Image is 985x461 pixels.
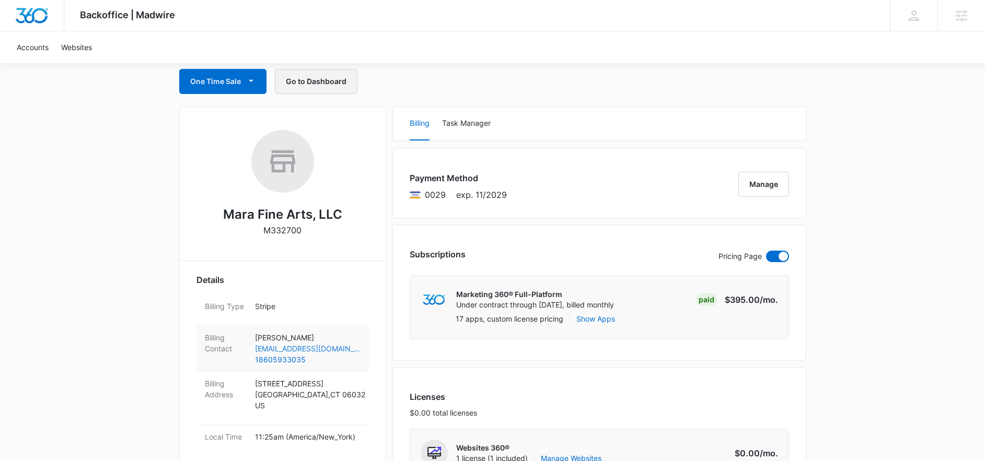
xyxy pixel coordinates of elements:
[196,274,224,286] span: Details
[255,301,361,312] p: Stripe
[719,251,762,262] p: Pricing Page
[205,332,247,354] dt: Billing Contact
[410,107,430,140] button: Billing
[696,293,717,306] div: Paid
[179,69,266,94] button: One Time Sale
[263,224,302,237] p: M332700
[410,407,477,418] p: $0.00 total licenses
[255,378,361,411] p: [STREET_ADDRESS] [GEOGRAPHIC_DATA] , CT 06032 US
[760,448,778,458] span: /mo.
[410,172,507,184] h3: Payment Method
[255,343,361,354] a: [EMAIL_ADDRESS][DOMAIN_NAME]
[456,300,614,310] p: Under contract through [DATE], billed monthly
[205,431,247,442] dt: Local Time
[410,391,477,403] h3: Licenses
[442,107,491,140] button: Task Manager
[725,293,778,306] p: $395.00
[456,188,507,201] span: exp. 11/2029
[760,294,778,305] span: /mo.
[410,248,466,261] h3: Subscriptions
[456,443,601,453] p: Websites 360®
[738,172,789,197] button: Manage
[456,313,563,324] p: 17 apps, custom license pricing
[196,326,369,372] div: Billing Contact[PERSON_NAME][EMAIL_ADDRESS][DOMAIN_NAME]18605933035
[10,31,55,63] a: Accounts
[425,188,446,201] span: Visa ending with
[196,294,369,326] div: Billing TypeStripe
[729,447,778,459] p: $0.00
[255,431,361,442] p: 11:25am ( America/New_York )
[205,301,247,312] dt: Billing Type
[80,9,175,20] span: Backoffice | Madwire
[275,69,357,94] button: Go to Dashboard
[55,31,98,63] a: Websites
[255,354,361,365] a: 18605933035
[456,289,614,300] p: Marketing 360® Full-Platform
[196,425,369,456] div: Local Time11:25am (America/New_York)
[255,332,361,343] p: [PERSON_NAME]
[423,294,445,305] img: marketing360Logo
[223,205,342,224] h2: Mara Fine Arts, LLC
[205,378,247,400] dt: Billing Address
[576,313,615,324] button: Show Apps
[196,372,369,425] div: Billing Address[STREET_ADDRESS][GEOGRAPHIC_DATA],CT 06032US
